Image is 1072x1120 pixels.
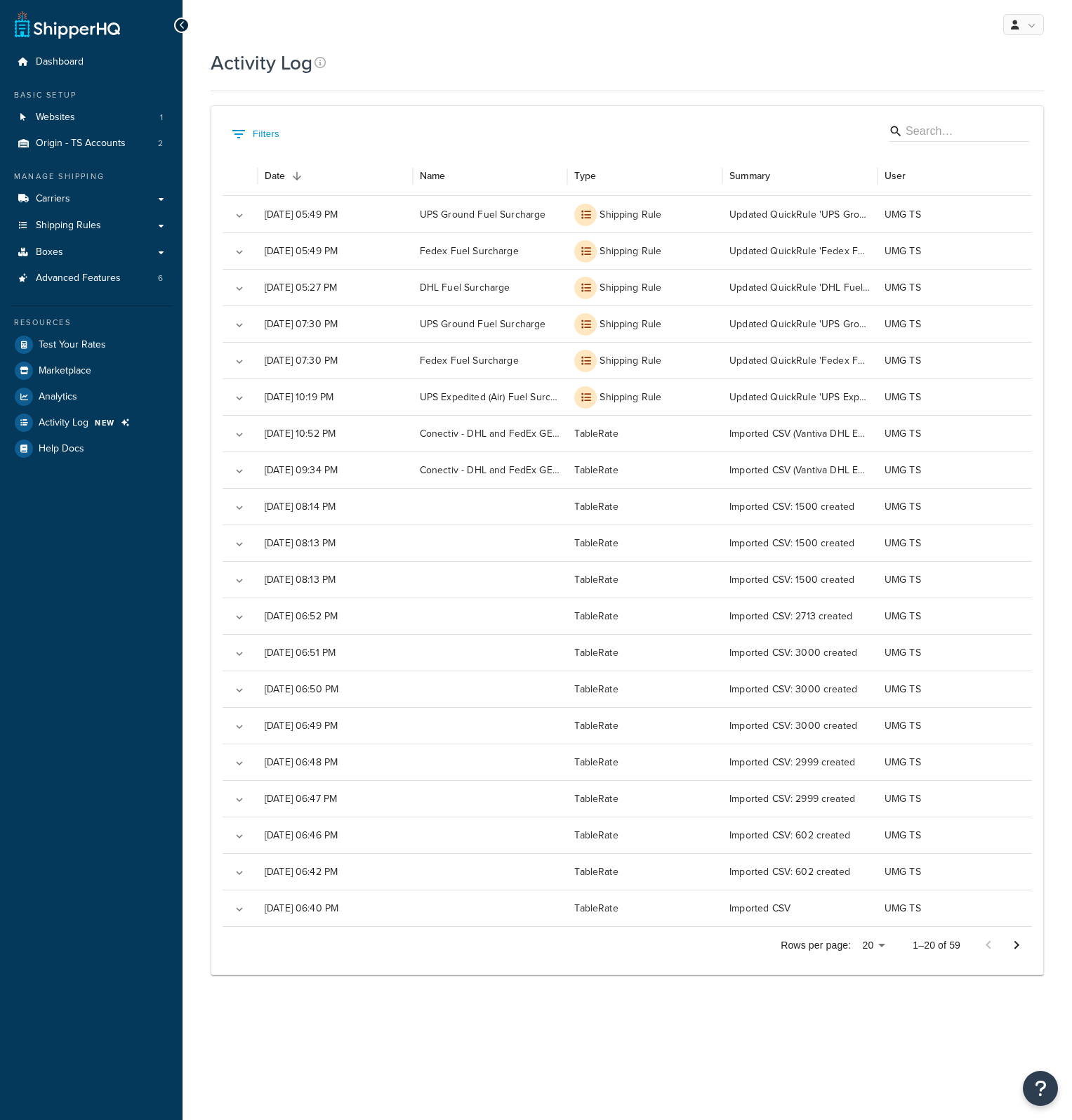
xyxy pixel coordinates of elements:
[420,169,446,183] div: Name
[230,461,249,481] button: Expand
[230,425,249,444] button: Expand
[11,436,172,461] a: Help Docs
[567,452,722,488] div: TableRate
[230,534,249,554] button: Expand
[878,744,1033,780] div: UMG TS
[11,332,172,357] a: Test Your Rates
[258,378,413,415] div: [DATE] 10:19 PM
[287,166,307,186] button: Sort
[413,378,568,415] div: UPS Expedited (Air) Fuel Surcharge Collection
[600,244,661,258] p: Shipping Rule
[258,671,413,707] div: [DATE] 06:50 PM
[878,452,1033,488] div: UMG TS
[878,671,1033,707] div: UMG TS
[878,196,1033,232] div: UMG TS
[722,415,878,452] div: Imported CSV (Vantiva DHL EM Zone 1 SHQ Table Sep- 20250616.csv): 16 created in Conectiv - DHL an...
[228,123,283,145] button: Show filters
[11,171,172,183] div: Manage Shipping
[36,138,126,150] span: Origin - TS Accounts
[258,817,413,853] div: [DATE] 06:46 PM
[11,89,172,101] div: Basic Setup
[413,232,568,269] div: Fedex Fuel Surcharge
[36,220,101,232] span: Shipping Rules
[722,525,878,561] div: Imported CSV: 1500 created
[722,707,878,744] div: Imported CSV: 3000 created
[230,206,249,225] button: Expand
[158,138,163,150] span: 2
[160,112,163,124] span: 1
[230,279,249,298] button: Expand
[11,265,172,291] a: Advanced Features 6
[211,49,312,77] h1: Activity Log
[878,269,1033,305] div: UMG TS
[567,671,722,707] div: TableRate
[722,598,878,634] div: Imported CSV: 2713 created
[230,388,249,408] button: Expand
[567,488,722,525] div: TableRate
[878,305,1033,342] div: UMG TS
[574,169,596,183] div: Type
[413,196,568,232] div: UPS Ground Fuel Surcharge
[878,415,1033,452] div: UMG TS
[885,169,906,183] div: User
[722,378,878,415] div: Updated QuickRule 'UPS Expedited (Air) Fuel Surcharge Collection': By a Percentage
[11,186,172,212] a: Carriers
[906,124,1008,140] input: Search…
[230,607,249,627] button: Expand
[36,193,70,205] span: Carriers
[11,49,172,75] a: Dashboard
[567,890,722,926] div: TableRate
[600,354,661,368] p: Shipping Rule
[567,525,722,561] div: TableRate
[722,196,878,232] div: Updated QuickRule 'UPS Ground Fuel Surcharge': By a Percentage
[781,938,851,952] p: Rows per page:
[600,317,661,331] p: Shipping Rule
[258,269,413,305] div: [DATE] 05:27 PM
[230,242,249,262] button: Expand
[230,644,249,664] button: Expand
[413,269,568,305] div: DHL Fuel Surcharge
[600,208,661,222] p: Shipping Rule
[36,56,84,68] span: Dashboard
[230,315,249,335] button: Expand
[878,342,1033,378] div: UMG TS
[878,707,1033,744] div: UMG TS
[722,817,878,853] div: Imported CSV: 602 created
[600,390,661,404] p: Shipping Rule
[413,415,568,452] div: Conectiv - DHL and FedEx GE - Ship Separately
[413,342,568,378] div: Fedex Fuel Surcharge
[39,443,84,455] span: Help Docs
[11,213,172,239] a: Shipping Rules
[722,634,878,671] div: Imported CSV: 3000 created
[11,239,172,265] a: Boxes
[722,744,878,780] div: Imported CSV: 2999 created
[722,452,878,488] div: Imported CSV (Vantiva DHL EM Zone 1 SHQ Table - 20250616.csv): 16 created in Conectiv - DHL and F...
[258,232,413,269] div: [DATE] 05:49 PM
[258,415,413,452] div: [DATE] 10:52 PM
[258,890,413,926] div: [DATE] 06:40 PM
[413,305,568,342] div: UPS Ground Fuel Surcharge
[729,169,770,183] div: Summary
[11,317,172,329] div: Resources
[567,707,722,744] div: TableRate
[722,853,878,890] div: Imported CSV: 602 created
[230,863,249,883] button: Expand
[567,598,722,634] div: TableRate
[11,358,172,383] a: Marketplace
[11,105,172,131] a: Websites 1
[878,634,1033,671] div: UMG TS
[258,488,413,525] div: [DATE] 08:14 PM
[722,561,878,598] div: Imported CSV: 1500 created
[878,232,1033,269] div: UMG TS
[258,342,413,378] div: [DATE] 07:30 PM
[258,452,413,488] div: [DATE] 09:34 PM
[1002,931,1031,959] button: Go to next page
[11,384,172,409] li: Analytics
[15,11,120,39] a: ShipperHQ Home
[258,707,413,744] div: [DATE] 06:49 PM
